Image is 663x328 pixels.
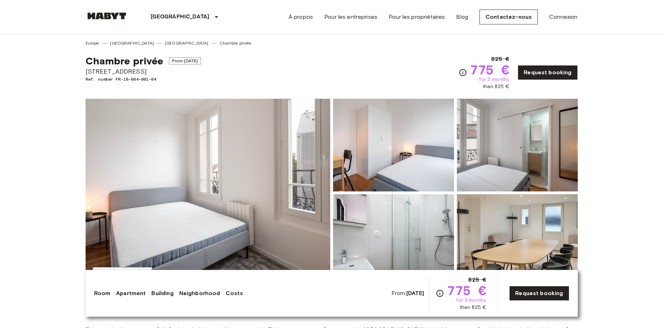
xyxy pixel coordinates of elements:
[116,289,146,298] a: Apartment
[165,40,209,46] a: [GEOGRAPHIC_DATA]
[436,289,444,298] svg: Check cost overview for full price breakdown. Please note that discounts apply to new joiners onl...
[391,289,424,297] span: From:
[86,40,99,46] a: Europe
[151,289,173,298] a: Building
[549,13,577,21] a: Connexion
[479,10,538,24] a: Contactez-nous
[226,289,243,298] a: Costs
[479,76,509,83] span: for 3 months
[457,194,578,287] img: Picture of unit FR-18-004-001-04
[110,40,154,46] a: [GEOGRAPHIC_DATA]
[151,13,210,21] p: [GEOGRAPHIC_DATA]
[324,13,377,21] a: Pour les entreprises
[460,304,487,311] span: then 825 €
[289,13,313,21] a: À propos
[93,267,152,280] button: Show all photos
[518,65,577,80] a: Request booking
[86,67,201,76] span: [STREET_ADDRESS]
[456,13,468,21] a: Blog
[459,68,467,77] svg: Check cost overview for full price breakdown. Please note that discounts apply to new joiners onl...
[86,12,128,19] img: Habyt
[333,194,454,287] img: Picture of unit FR-18-004-001-04
[169,57,201,64] span: From [DATE]
[389,13,445,21] a: Pour les propriétaires
[483,83,510,90] span: then 825 €
[491,55,509,63] span: 825 €
[220,40,252,46] a: Chambre privée
[470,63,509,76] span: 775 €
[333,99,454,191] img: Picture of unit FR-18-004-001-04
[457,99,578,191] img: Picture of unit FR-18-004-001-04
[179,289,220,298] a: Neighborhood
[94,289,111,298] a: Room
[468,276,486,284] span: 825 €
[86,99,330,287] img: Marketing picture of unit FR-18-004-001-04
[456,297,486,304] span: for 3 months
[406,290,424,297] b: [DATE]
[447,284,486,297] span: 775 €
[509,286,569,301] a: Request booking
[86,55,163,67] span: Chambre privée
[86,76,201,82] span: Ref. number FR-18-004-001-04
